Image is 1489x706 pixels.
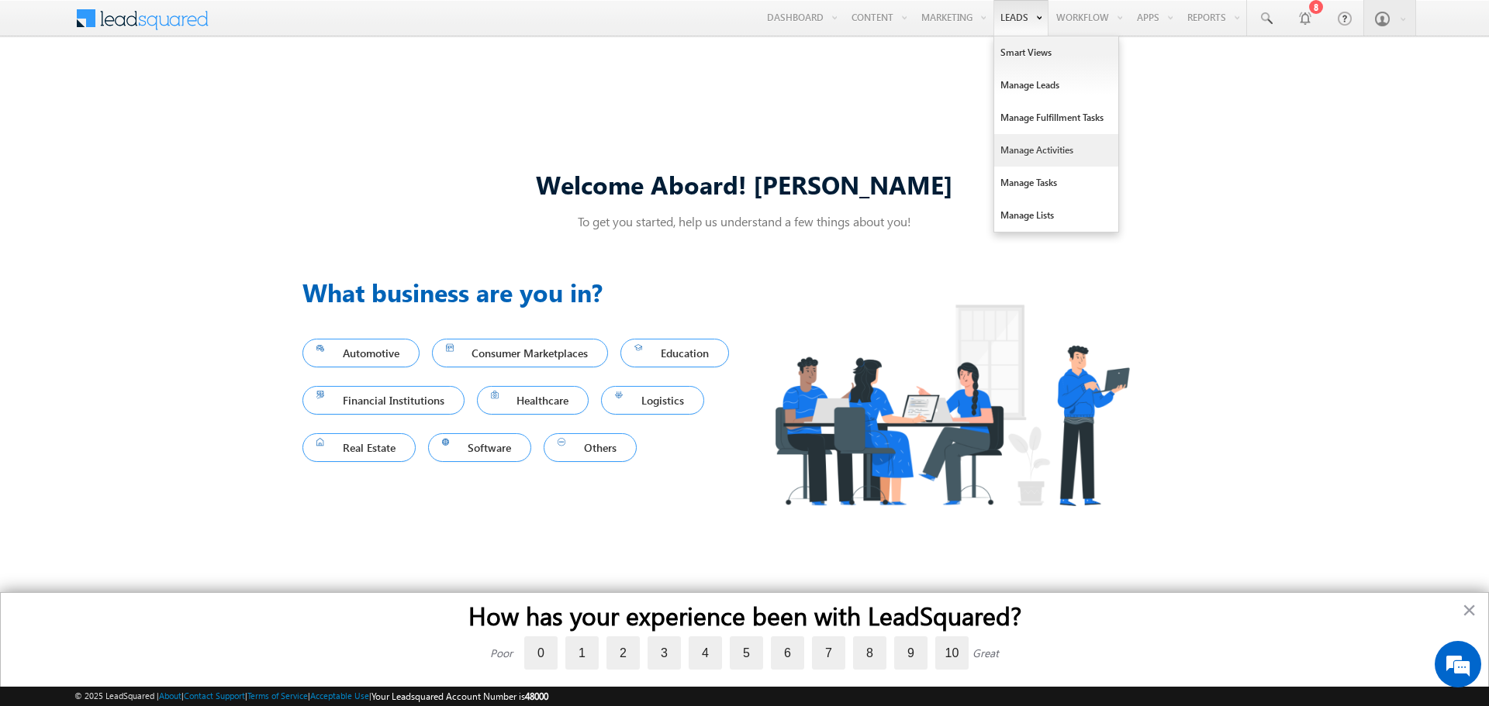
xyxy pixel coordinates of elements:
[771,636,804,670] label: 6
[994,134,1118,167] a: Manage Activities
[994,36,1118,69] a: Smart Views
[316,437,402,458] span: Real Estate
[935,636,969,670] label: 10
[994,69,1118,102] a: Manage Leads
[74,689,548,704] span: © 2025 LeadSquared | | | | |
[994,167,1118,199] a: Manage Tasks
[994,199,1118,232] a: Manage Lists
[302,213,1187,229] p: To get you started, help us understand a few things about you!
[565,636,599,670] label: 1
[316,390,451,411] span: Financial Institutions
[446,343,595,363] span: Consumer Marketplaces
[442,437,518,458] span: Software
[310,691,369,701] a: Acceptable Use
[302,274,744,311] h3: What business are you in?
[615,390,690,411] span: Logistics
[491,390,575,411] span: Healthcare
[730,636,763,670] label: 5
[812,636,845,670] label: 7
[558,437,623,458] span: Others
[159,691,181,701] a: About
[994,102,1118,134] a: Manage Fulfillment Tasks
[606,636,640,670] label: 2
[247,691,308,701] a: Terms of Service
[316,343,406,363] span: Automotive
[184,691,245,701] a: Contact Support
[32,601,1457,630] h2: How has your experience been with LeadSquared?
[853,636,886,670] label: 8
[689,636,722,670] label: 4
[973,646,999,660] div: Great
[744,274,1159,536] img: Industry.png
[1462,598,1477,622] button: Close
[894,636,928,670] label: 9
[490,646,513,660] div: Poor
[634,343,715,363] span: Education
[525,691,548,702] span: 48000
[648,636,681,670] label: 3
[524,636,558,670] label: 0
[302,167,1187,201] div: Welcome Aboard! [PERSON_NAME]
[371,691,548,702] span: Your Leadsquared Account Number is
